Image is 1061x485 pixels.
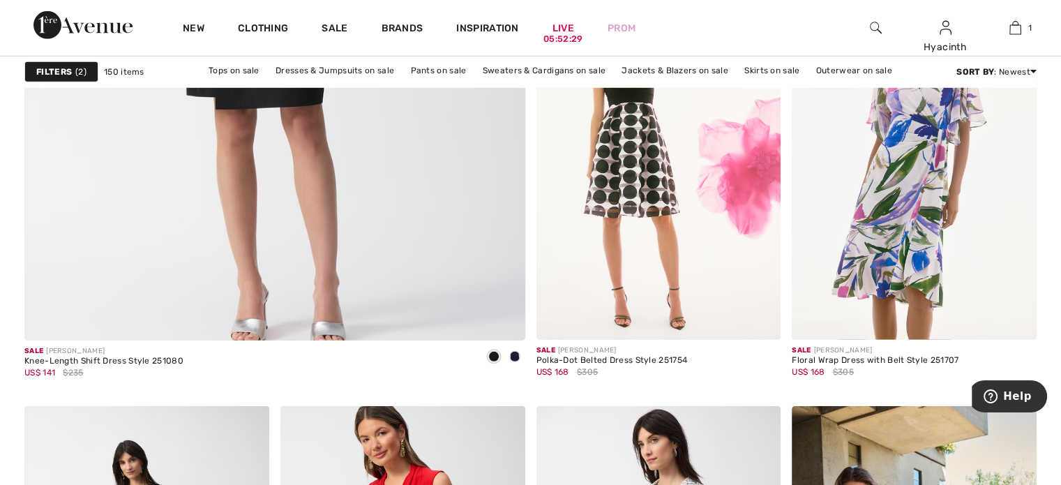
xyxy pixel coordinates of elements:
a: Pants on sale [403,61,473,80]
div: Midnight Blue [504,346,525,369]
span: 1 [1028,22,1032,34]
span: US$ 168 [536,367,569,377]
a: Outerwear on sale [809,61,899,80]
span: US$ 141 [24,368,55,378]
img: 1ère Avenue [33,11,133,39]
a: Sweaters & Cardigans on sale [476,61,612,80]
a: Tops on sale [202,61,266,80]
span: Sale [792,346,811,355]
a: Brands [382,22,423,37]
div: Knee-Length Shift Dress Style 251080 [24,357,183,366]
span: $305 [833,366,854,378]
a: 1 [981,20,1049,36]
iframe: Opens a widget where you can find more information [972,380,1047,415]
a: Sale [322,22,347,37]
a: Dresses & Jumpsuits on sale [269,61,401,80]
div: Black [483,346,504,369]
span: US$ 168 [792,367,825,377]
strong: Filters [36,66,72,78]
div: : Newest [956,66,1037,78]
a: Clothing [238,22,288,37]
div: Hyacinth [911,40,979,54]
span: Inspiration [456,22,518,37]
div: Floral Wrap Dress with Belt Style 251707 [792,356,958,366]
strong: Sort By [956,67,994,77]
a: Skirts on sale [737,61,806,80]
div: [PERSON_NAME] [792,345,958,356]
a: Jackets & Blazers on sale [615,61,735,80]
span: Sale [536,346,555,355]
span: 150 items [104,66,144,78]
span: 2 [75,66,86,78]
div: [PERSON_NAME] [24,346,183,357]
img: My Info [940,20,951,36]
a: Prom [608,21,635,36]
a: Sign In [940,21,951,34]
img: search the website [870,20,882,36]
div: 05:52:29 [543,33,582,46]
a: Live05:52:29 [552,21,574,36]
div: [PERSON_NAME] [536,345,688,356]
a: New [183,22,204,37]
span: $305 [577,366,598,378]
div: Polka-Dot Belted Dress Style 251754 [536,356,688,366]
img: My Bag [1009,20,1021,36]
span: Sale [24,347,43,355]
span: $235 [63,366,83,379]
